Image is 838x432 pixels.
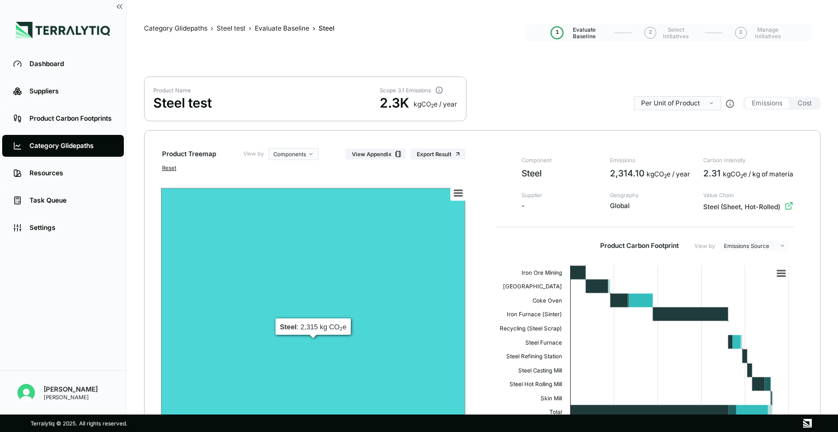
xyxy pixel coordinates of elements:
[703,157,794,163] span: Carbon Intensity
[610,157,690,163] span: Emissions
[16,22,110,38] img: Logo
[549,409,562,415] text: Total
[745,98,789,109] button: Emissions
[740,173,743,179] sub: 2
[532,297,562,304] text: Coke Oven
[162,164,176,171] button: Reset
[649,29,652,36] span: 2
[610,202,690,210] span: Global
[249,24,252,33] span: ›
[431,103,434,109] sub: 2
[255,24,309,33] a: Evaluate Baseline
[380,94,409,112] div: 2.3K
[17,384,35,401] img: Aayush Gupta
[507,311,562,317] text: Iron Furnace (Sinter)
[29,223,113,232] div: Settings
[525,339,562,346] text: Steel Furnace
[522,269,562,276] text: Iron Ore Mining
[647,170,690,178] span: kg CO e / year
[268,148,319,160] button: Components
[723,170,795,179] div: kgCO e / kg of material
[703,167,794,180] div: 2.31
[739,29,743,36] span: 3
[541,395,562,401] text: Skin Mill
[660,26,691,39] span: Select Initiatives
[695,242,715,249] label: View by
[506,353,562,360] text: Steel Refining Station
[500,325,562,332] text: Recycling (Steel Scrap)
[29,60,113,68] div: Dashboard
[610,192,690,198] span: Geography
[29,169,113,177] div: Resources
[217,24,246,33] a: Steel test
[751,26,786,39] span: Manage Initiatives
[13,380,39,406] button: Open user button
[664,173,667,179] sub: 2
[703,192,794,198] span: Value Chain
[144,24,207,33] a: Category Glidepaths
[44,385,98,394] div: [PERSON_NAME]
[634,96,721,110] button: Per Unit of Product
[29,87,113,96] div: Suppliers
[29,114,113,123] div: Product Carbon Footprints
[510,381,562,388] text: Steel Hot Rolling Mill
[410,149,465,159] button: Export Result
[243,148,264,160] label: View by
[29,141,113,150] div: Category Glidepaths
[414,100,457,109] div: kg CO e / year
[44,394,98,400] div: [PERSON_NAME]
[380,87,433,93] div: Scope 3.1 Emissions
[153,94,212,112] div: Steel test
[552,22,601,44] button: 1Evaluate Baseline
[29,196,113,205] div: Task Queue
[162,150,232,158] div: Product Treemap
[600,241,679,250] h2: Product Carbon Footprint
[522,202,597,210] span: -
[645,22,691,44] button: 2Select Initiatives
[522,157,597,163] span: Component
[735,22,786,44] button: 3Manage Initiatives
[153,87,212,93] div: Product Name
[211,24,213,33] span: ›
[555,29,559,36] span: 1
[703,202,794,212] div: Steel (Sheet, Hot-Rolled)
[522,192,597,198] span: Supplier
[319,24,334,33] span: Steel
[503,283,562,289] text: [GEOGRAPHIC_DATA]
[522,167,597,180] span: Steel
[345,149,406,159] button: View Appendix
[791,98,818,109] button: Cost
[313,24,315,33] span: ›
[518,367,562,374] text: Steel Casting Mill
[610,167,690,180] div: 2,314.10
[567,26,601,39] span: Evaluate Baseline
[720,240,789,251] button: Emissions Source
